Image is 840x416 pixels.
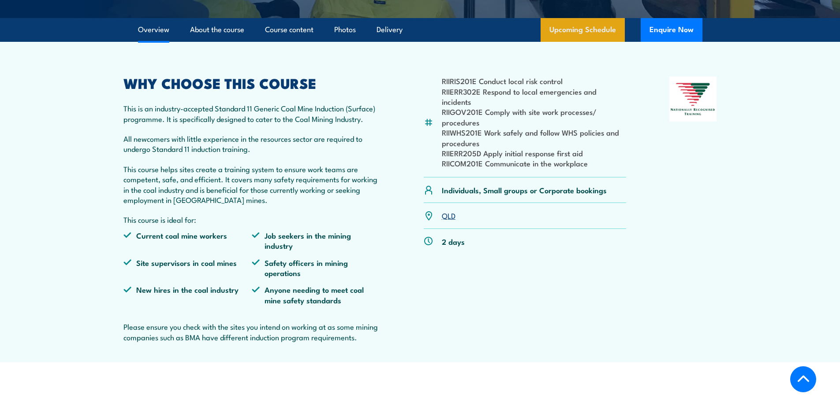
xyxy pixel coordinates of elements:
[123,214,381,225] p: This course is ideal for:
[442,127,627,148] li: RIIWHS201E Work safely and follow WHS policies and procedures
[442,107,627,127] li: RIIGOV201E Comply with site work processes/ procedures
[641,18,702,42] button: Enquire Now
[442,148,627,158] li: RIIERR205D Apply initial response first aid
[265,18,314,41] a: Course content
[190,18,244,41] a: About the course
[442,236,465,247] p: 2 days
[442,185,607,195] p: Individuals, Small groups or Corporate bookings
[442,86,627,107] li: RIIERR302E Respond to local emergencies and incidents
[252,258,381,278] li: Safety officers in mining operations
[334,18,356,41] a: Photos
[252,284,381,305] li: Anyone needing to meet coal mine safety standards
[442,210,455,221] a: QLD
[252,230,381,251] li: Job seekers in the mining industry
[123,164,381,205] p: This course helps sites create a training system to ensure work teams are competent, safe, and ef...
[123,284,252,305] li: New hires in the coal industry
[123,321,381,342] p: Please ensure you check with the sites you intend on working at as some mining companies such as ...
[541,18,625,42] a: Upcoming Schedule
[123,103,381,124] p: This is an industry-accepted Standard 11 Generic Coal Mine Induction (Surface) programme. It is s...
[123,133,381,154] p: All newcomers with little experience in the resources sector are required to undergo Standard 11 ...
[442,158,627,168] li: RIICOM201E Communicate in the workplace
[123,258,252,278] li: Site supervisors in coal mines
[377,18,403,41] a: Delivery
[123,230,252,251] li: Current coal mine workers
[442,76,627,86] li: RIIRIS201E Conduct local risk control
[138,18,169,41] a: Overview
[669,77,717,121] img: Nationally Recognised Training logo.
[123,77,381,89] h2: WHY CHOOSE THIS COURSE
